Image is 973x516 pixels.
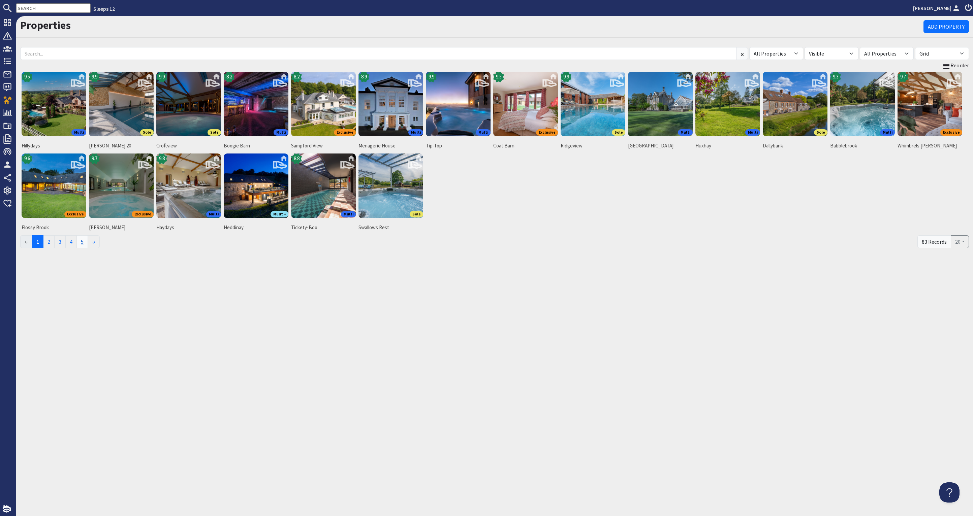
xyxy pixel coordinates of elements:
[224,72,288,136] img: Boogie Barn's icon
[22,72,86,136] img: Hillydays's icon
[294,73,300,81] span: 8.2
[357,70,425,152] a: Menagerie House's icon8.9MultiMenagerie House
[694,70,761,152] a: Huxhay's iconMultiHuxhay
[536,129,558,136] span: Exclusive
[357,152,425,234] a: Swallows Rest's iconSoleSwallows Rest
[140,129,154,136] span: Sole
[361,73,367,81] span: 8.9
[159,73,165,81] span: 9.9
[678,129,693,136] span: Multi
[155,152,222,234] a: Haydays's icon9.8MultiHaydays
[940,129,962,136] span: Exclusive
[132,211,154,217] span: Exclusive
[612,129,625,136] span: Sole
[410,211,423,217] span: Sole
[830,72,895,136] img: Babblebrook's icon
[206,211,221,217] span: Multi
[358,142,423,150] span: Menagerie House
[208,129,221,136] span: Sole
[492,70,559,152] a: Coat Barn's icon9.5ExclusiveCoat Barn
[88,235,100,248] a: →
[476,129,491,136] span: Multi
[814,129,827,136] span: Sole
[76,235,88,248] a: 5
[22,142,86,150] span: Hillydays
[559,70,627,152] a: Ridgeview's icon9.9SoleRidgeview
[408,129,423,136] span: Multi
[291,142,356,150] span: Sampford View
[20,152,88,234] a: Flossy Brook's icon9.6ExclusiveFlossy Brook
[425,70,492,152] a: Tip-Top's icon9.9MultiTip-Top
[20,19,71,32] a: Properties
[224,224,288,232] span: Heddinay
[763,72,827,136] img: Dallybank's icon
[358,72,423,136] img: Menagerie House's icon
[226,73,232,81] span: 8.2
[290,152,357,234] a: Tickety-Boo's icon8.8MultiTickety-Boo
[628,142,693,150] span: [GEOGRAPHIC_DATA]
[65,235,77,248] a: 4
[761,70,829,152] a: Dallybank's iconSoleDallybank
[92,73,97,81] span: 9.9
[54,235,66,248] a: 3
[426,142,491,150] span: Tip-Top
[88,152,155,234] a: Kingshay Barton's icon9.7Exclusive[PERSON_NAME]
[880,129,895,136] span: Multi
[695,72,760,136] img: Huxhay's icon
[71,129,86,136] span: Multi
[16,3,91,13] input: SEARCH
[32,235,43,248] span: 1
[830,142,895,150] span: Babblebrook
[222,152,290,234] a: Heddinay's iconMulit +Heddinay
[496,73,502,81] span: 9.5
[561,142,625,150] span: Ridgeview
[64,211,86,217] span: Exclusive
[224,153,288,218] img: Heddinay's icon
[3,505,11,513] img: staytech_i_w-64f4e8e9ee0a9c174fd5317b4b171b261742d2d393467e5bdba4413f4f884c10.svg
[92,155,97,163] span: 9.7
[341,211,356,217] span: Multi
[24,155,30,163] span: 9.6
[939,482,960,503] iframe: Toggle Customer Support
[89,153,154,218] img: Kingshay Barton's icon
[561,72,625,136] img: Ridgeview's icon
[627,70,694,152] a: Cowslip Manor's iconMulti[GEOGRAPHIC_DATA]
[22,224,86,232] span: Flossy Brook
[89,224,154,232] span: [PERSON_NAME]
[291,224,356,232] span: Tickety-Boo
[24,73,30,81] span: 9.5
[493,142,558,150] span: Coat Barn
[291,72,356,136] img: Sampford View's icon
[829,70,896,152] a: Babblebrook's icon9.3MultiBabblebrook
[88,70,155,152] a: Churchill 20's icon9.9Sole[PERSON_NAME] 20
[898,142,962,150] span: Whimbrels [PERSON_NAME]
[923,20,969,33] a: Add Property
[913,4,961,12] a: [PERSON_NAME]
[745,129,760,136] span: Multi
[156,72,221,136] img: Croftview's icon
[156,224,221,232] span: Haydays
[628,72,693,136] img: Cowslip Manor's icon
[156,153,221,218] img: Haydays's icon
[429,73,434,81] span: 9.9
[695,142,760,150] span: Huxhay
[93,5,115,12] a: Sleeps 12
[951,235,969,248] button: 20
[159,155,165,163] span: 9.8
[942,61,969,70] a: Reorder
[763,142,827,150] span: Dallybank
[290,70,357,152] a: Sampford View's icon8.2ExclusiveSampford View
[563,73,569,81] span: 9.9
[22,153,86,218] img: Flossy Brook's icon
[898,72,962,136] img: Whimbrels Barton's icon
[155,70,222,152] a: Croftview's icon9.9SoleCroftview
[334,129,356,136] span: Exclusive
[222,70,290,152] a: Boogie Barn's icon8.2MultiBoogie Barn
[43,235,55,248] a: 2
[833,73,839,81] span: 9.3
[224,142,288,150] span: Boogie Barn
[426,72,491,136] img: Tip-Top's icon
[271,211,288,217] span: Mulit +
[274,129,288,136] span: Multi
[358,224,423,232] span: Swallows Rest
